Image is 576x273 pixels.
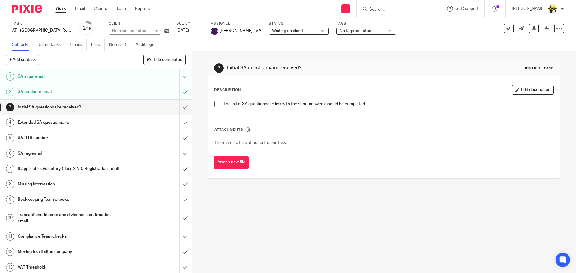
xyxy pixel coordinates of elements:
[525,66,554,70] div: Instructions
[6,232,14,241] div: 11
[18,87,121,96] h1: SA reminder email
[18,118,121,127] h1: Extended SA questionnaire
[6,88,14,96] div: 2
[6,118,14,127] div: 4
[91,39,105,51] a: Files
[214,156,249,169] button: Attach new file
[6,195,14,204] div: 9
[6,263,14,272] div: 13
[227,65,397,71] h1: Initial SA questionnaire received?
[18,195,121,204] h1: Bookkeeping Team checks
[223,101,553,107] p: The initial SA questionnaire link with the short answers should be completed.
[176,21,203,26] label: Due by
[6,180,14,188] div: 8
[12,5,42,13] img: Pixie
[369,7,423,13] input: Search
[340,29,371,33] span: No tags selected
[214,63,224,73] div: 3
[176,28,189,33] span: [DATE]
[220,28,261,34] span: [PERSON_NAME] - SA
[455,7,478,11] span: Get Support
[136,39,159,51] a: Audit logs
[6,134,14,142] div: 5
[75,6,85,12] a: Email
[109,21,169,26] label: Client
[94,6,107,12] a: Clients
[12,39,34,51] a: Subtasks
[12,28,72,34] div: AT - SA Return - PE 05-04-2025
[6,72,14,81] div: 1
[336,21,396,26] label: Tags
[18,263,121,272] h1: VAT Threshold
[112,28,151,34] div: No client selected
[18,247,121,256] h1: Moving to a limited company
[6,149,14,158] div: 6
[152,58,182,62] span: Hide completed
[55,6,66,12] a: Work
[6,248,14,256] div: 12
[211,28,218,35] img: svg%3E
[18,133,121,142] h1: SA UTR number
[143,55,186,65] button: Hide completed
[39,39,65,51] a: Client tasks
[83,25,91,32] div: 2
[18,180,121,189] h1: Missing information
[85,27,91,30] small: /19
[18,164,121,173] h1: If applicable, Voluntary Class 2 NIC Registration Email
[12,21,72,26] label: Task
[70,39,87,51] a: Emails
[18,149,121,158] h1: SA reg email
[6,55,39,65] button: + Add subtask
[512,6,545,12] p: [PERSON_NAME]
[272,29,303,33] span: Waiting on client
[18,232,121,241] h1: Compliance Team checks
[12,28,72,34] div: AT - [GEOGRAPHIC_DATA] Return - PE [DATE]
[18,72,121,81] h1: SA initial email
[214,141,287,145] span: There are no files attached to this task.
[512,85,554,95] button: Edit description
[116,6,126,12] a: Team
[135,6,150,12] a: Reports
[214,128,243,131] span: Attachments
[269,21,329,26] label: Status
[548,4,557,14] img: Carine-Starbridge.jpg
[214,88,241,92] p: Description
[211,21,261,26] label: Assignee
[6,214,14,222] div: 10
[6,165,14,173] div: 7
[18,103,121,112] h1: Initial SA questionnaire received?
[109,39,131,51] a: Notes (1)
[6,103,14,111] div: 3
[18,210,121,226] h1: Transactions, income and dividends confirmation email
